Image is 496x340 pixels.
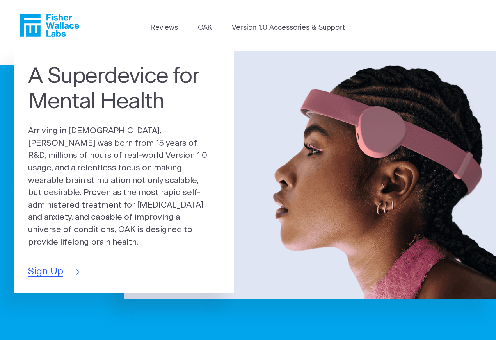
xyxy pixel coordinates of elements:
a: Version 1.0 Accessories & Support [232,23,345,33]
a: OAK [198,23,212,33]
span: Sign Up [28,265,63,279]
h1: A Superdevice for Mental Health [28,64,220,114]
a: Reviews [151,23,178,33]
p: Arriving in [DEMOGRAPHIC_DATA], [PERSON_NAME] was born from 15 years of R&D, millions of hours of... [28,125,220,248]
a: Sign Up [28,265,79,279]
a: Fisher Wallace [20,14,79,37]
